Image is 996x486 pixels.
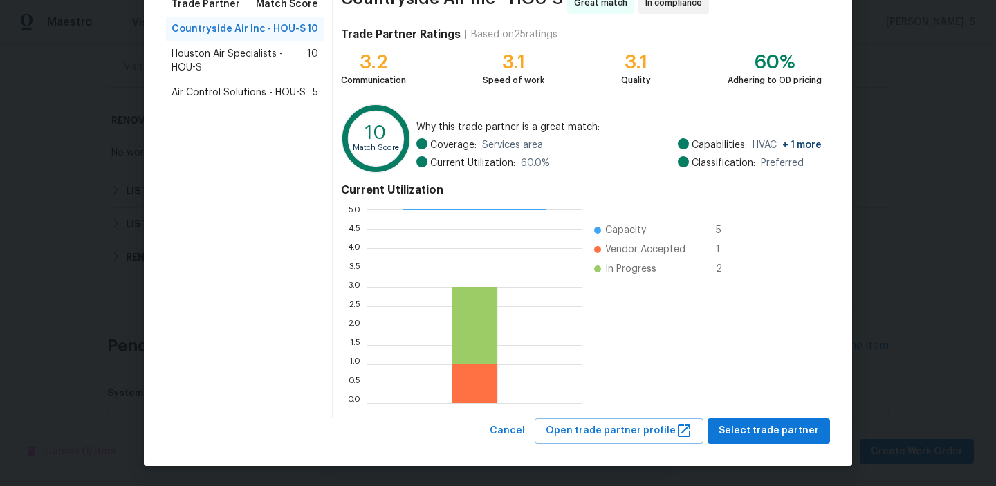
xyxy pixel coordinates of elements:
[728,73,822,87] div: Adhering to OD pricing
[605,262,656,276] span: In Progress
[782,140,822,150] span: + 1 more
[483,55,544,69] div: 3.1
[348,205,360,214] text: 5.0
[349,263,360,272] text: 3.5
[484,418,531,444] button: Cancel
[692,156,755,170] span: Classification:
[307,22,318,36] span: 10
[349,302,360,310] text: 2.5
[535,418,703,444] button: Open trade partner profile
[348,283,360,291] text: 3.0
[716,243,738,256] span: 1
[483,73,544,87] div: Speed of work
[471,28,557,41] div: Based on 25 ratings
[719,422,819,440] span: Select trade partner
[490,422,525,440] span: Cancel
[365,123,387,142] text: 10
[621,55,651,69] div: 3.1
[307,47,318,75] span: 10
[341,73,406,87] div: Communication
[341,183,822,197] h4: Current Utilization
[350,341,360,349] text: 1.5
[430,138,477,152] span: Coverage:
[708,418,830,444] button: Select trade partner
[348,380,360,388] text: 0.5
[416,120,822,134] span: Why this trade partner is a great match:
[348,321,360,330] text: 2.0
[761,156,804,170] span: Preferred
[341,28,461,41] h4: Trade Partner Ratings
[172,47,307,75] span: Houston Air Specialists - HOU-S
[347,399,360,407] text: 0.0
[692,138,747,152] span: Capabilities:
[753,138,822,152] span: HVAC
[313,86,318,100] span: 5
[347,244,360,252] text: 4.0
[349,360,360,368] text: 1.0
[172,86,306,100] span: Air Control Solutions - HOU-S
[716,223,738,237] span: 5
[172,22,306,36] span: Countryside Air Inc - HOU-S
[728,55,822,69] div: 60%
[430,156,515,170] span: Current Utilization:
[521,156,550,170] span: 60.0 %
[605,223,646,237] span: Capacity
[546,422,692,440] span: Open trade partner profile
[348,225,360,233] text: 4.5
[482,138,543,152] span: Services area
[461,28,471,41] div: |
[341,55,406,69] div: 3.2
[716,262,738,276] span: 2
[621,73,651,87] div: Quality
[605,243,685,256] span: Vendor Accepted
[353,144,399,151] text: Match Score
